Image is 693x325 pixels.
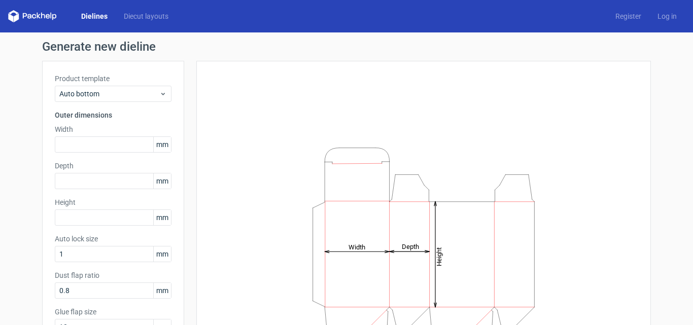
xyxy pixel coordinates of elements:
label: Auto lock size [55,234,171,244]
label: Height [55,197,171,207]
label: Product template [55,74,171,84]
span: mm [153,246,171,262]
a: Log in [649,11,685,21]
tspan: Depth [402,243,419,250]
tspan: Height [435,247,443,266]
h1: Generate new dieline [42,41,651,53]
span: mm [153,283,171,298]
span: mm [153,173,171,189]
label: Glue flap size [55,307,171,317]
span: Auto bottom [59,89,159,99]
a: Register [607,11,649,21]
a: Dielines [73,11,116,21]
span: mm [153,137,171,152]
label: Dust flap ratio [55,270,171,280]
tspan: Width [349,243,365,250]
a: Diecut layouts [116,11,177,21]
h3: Outer dimensions [55,110,171,120]
span: mm [153,210,171,225]
label: Depth [55,161,171,171]
label: Width [55,124,171,134]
